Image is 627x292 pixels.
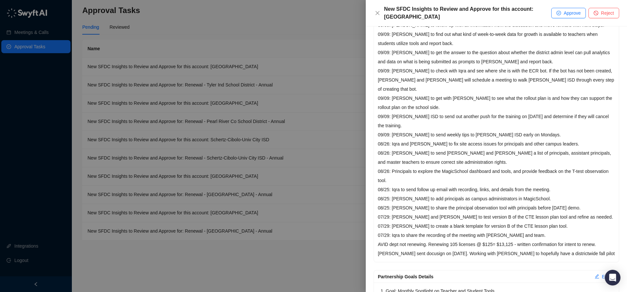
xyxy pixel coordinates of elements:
span: close [375,10,380,16]
span: check-circle [556,11,561,15]
button: Edit [589,271,615,282]
button: Reject [588,8,619,18]
span: Reject [601,9,614,17]
div: New SFDC Insights to Review and Approve for this account: [GEOGRAPHIC_DATA] [384,5,551,21]
p: 08/26: Iqra and [PERSON_NAME] to fix site access issues for principals and other campus leaders. ... [378,139,615,185]
p: 09/09: [PERSON_NAME] to follow up with all information from the discussion and move forward with ... [378,21,615,139]
p: AVID dept not renewing. Renewing 105 licenses @ $125= $13,125 - written confirmation for intent t... [378,240,615,258]
div: Partnership Goals Details [378,273,589,280]
p: 07/29: [PERSON_NAME] and [PERSON_NAME] to test version B of the CTE lesson plan tool and refine a... [378,212,615,240]
span: edit [595,274,599,279]
p: 08/25: Iqra to send follow up email with recording, links, and details from the meeting. 08/25: [... [378,185,615,212]
button: Close [374,9,381,17]
div: Open Intercom Messenger [605,270,620,285]
span: Edit [602,273,610,280]
span: Approve [564,9,581,17]
button: Approve [551,8,586,18]
span: stop [594,11,598,15]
